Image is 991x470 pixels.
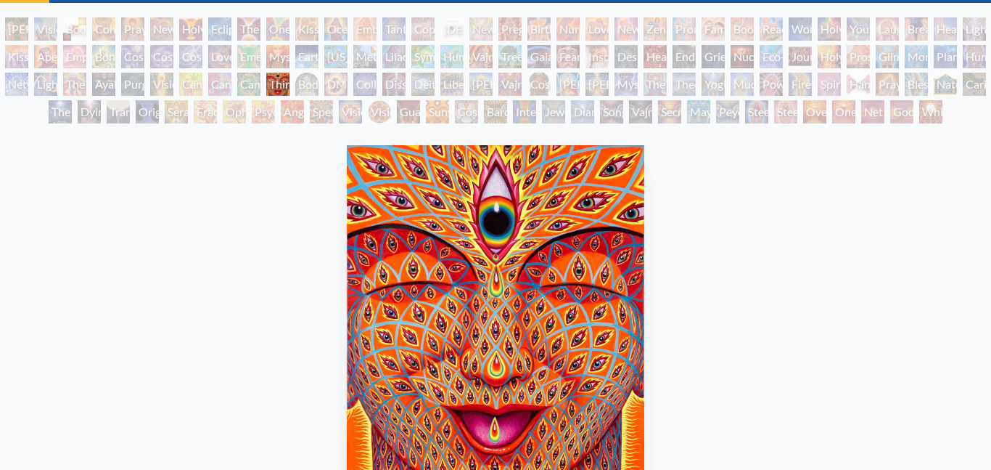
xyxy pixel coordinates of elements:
[353,73,377,96] div: Collective Vision
[760,17,783,41] div: Reading
[5,73,28,96] div: Networks
[673,45,696,68] div: Endarkenment
[527,17,551,41] div: Birth
[440,45,464,68] div: Humming Bird
[310,100,333,123] div: Spectral Lotus
[745,100,768,123] div: Steeplehead 1
[876,73,899,96] div: Praying Hands
[324,17,348,41] div: Ocean of Love Bliss
[556,17,580,41] div: Nursing
[934,73,957,96] div: Nature of Mind
[121,45,144,68] div: Cosmic Creativity
[876,17,899,41] div: Laughing Man
[266,73,289,96] div: Third Eye Tears of Joy
[789,17,812,41] div: Wonder
[498,45,522,68] div: Tree & Person
[484,100,507,123] div: Bardo Being
[208,45,231,68] div: Love is a Cosmic Force
[731,45,754,68] div: Nuclear Crucifixion
[179,73,202,96] div: Cannabis Mudra
[556,73,580,96] div: [PERSON_NAME]
[469,73,493,96] div: [PERSON_NAME]
[673,17,696,41] div: Promise
[847,45,870,68] div: Prostration
[585,17,609,41] div: Love Circuit
[440,17,464,41] div: [DEMOGRAPHIC_DATA] Embryo
[702,45,725,68] div: Grieving
[397,100,420,123] div: Guardian of Infinite Vision
[513,100,536,123] div: Interbeing
[266,17,289,41] div: One Taste
[5,45,28,68] div: Kiss of the [MEDICAL_DATA]
[281,100,304,123] div: Angel Skin
[150,17,173,41] div: New Man New Woman
[702,73,725,96] div: Yogi & the Möbius Sphere
[585,45,609,68] div: Insomnia
[498,17,522,41] div: Pregnancy
[847,17,870,41] div: Young & Old
[368,100,391,123] div: Vision [PERSON_NAME]
[527,73,551,96] div: Cosmic [DEMOGRAPHIC_DATA]
[63,17,86,41] div: Body, Mind, Spirit
[194,100,217,123] div: Fractal Eyes
[760,45,783,68] div: Eco-Atlas
[556,45,580,68] div: Fear
[614,45,638,68] div: Despair
[469,17,493,41] div: Newborn
[498,73,522,96] div: Vajra Guru
[919,100,942,123] div: White Light
[92,45,115,68] div: Bond
[324,73,348,96] div: DMT - The Spirit Molecule
[92,73,115,96] div: Ayahuasca Visitation
[237,73,260,96] div: Cannabacchus
[469,45,493,68] div: Vajra Horse
[818,17,841,41] div: Holy Family
[600,100,623,123] div: Song of Vajra Being
[440,73,464,96] div: Liberation Through Seeing
[963,73,986,96] div: Caring
[382,45,406,68] div: Lilacs
[643,17,667,41] div: Zena Lotus
[774,100,797,123] div: Steeplehead 2
[382,17,406,41] div: Tantra
[571,100,594,123] div: Diamond Being
[150,45,173,68] div: Cosmic Artist
[643,45,667,68] div: Headache
[542,100,565,123] div: Jewel Being
[34,17,57,41] div: Visionary Origin of Language
[92,17,115,41] div: Contemplation
[208,73,231,96] div: Cannabis Sutra
[673,73,696,96] div: Theologue
[760,73,783,96] div: Power to the Peaceful
[803,100,826,123] div: Oversoul
[295,45,318,68] div: Earth Energies
[411,45,435,68] div: Symbiosis: Gall Wasp & Oak Tree
[179,17,202,41] div: Holy Grail
[629,100,652,123] div: Vajra Being
[905,17,928,41] div: Breathing
[934,45,957,68] div: Planetary Prayers
[643,73,667,96] div: The Seer
[237,45,260,68] div: Emerald Grail
[121,17,144,41] div: Praying
[934,17,957,41] div: Healing
[295,17,318,41] div: Kissing
[426,100,449,123] div: Sunyata
[34,73,57,96] div: Lightworker
[702,17,725,41] div: Family
[165,100,188,123] div: Seraphic Transport Docking on the Third Eye
[63,73,86,96] div: The Shulgins and their Alchemical Angels
[78,100,101,123] div: Dying
[963,17,986,41] div: Lightweaver
[150,73,173,96] div: Vision Tree
[107,100,130,123] div: Transfiguration
[861,100,884,123] div: Net of Being
[716,100,739,123] div: Peyote Being
[789,73,812,96] div: Firewalking
[818,73,841,96] div: Spirit Animates the Flesh
[411,17,435,41] div: Copulating
[832,100,855,123] div: One
[208,17,231,41] div: Eclipse
[658,100,681,123] div: Secret Writing Being
[136,100,159,123] div: Original Face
